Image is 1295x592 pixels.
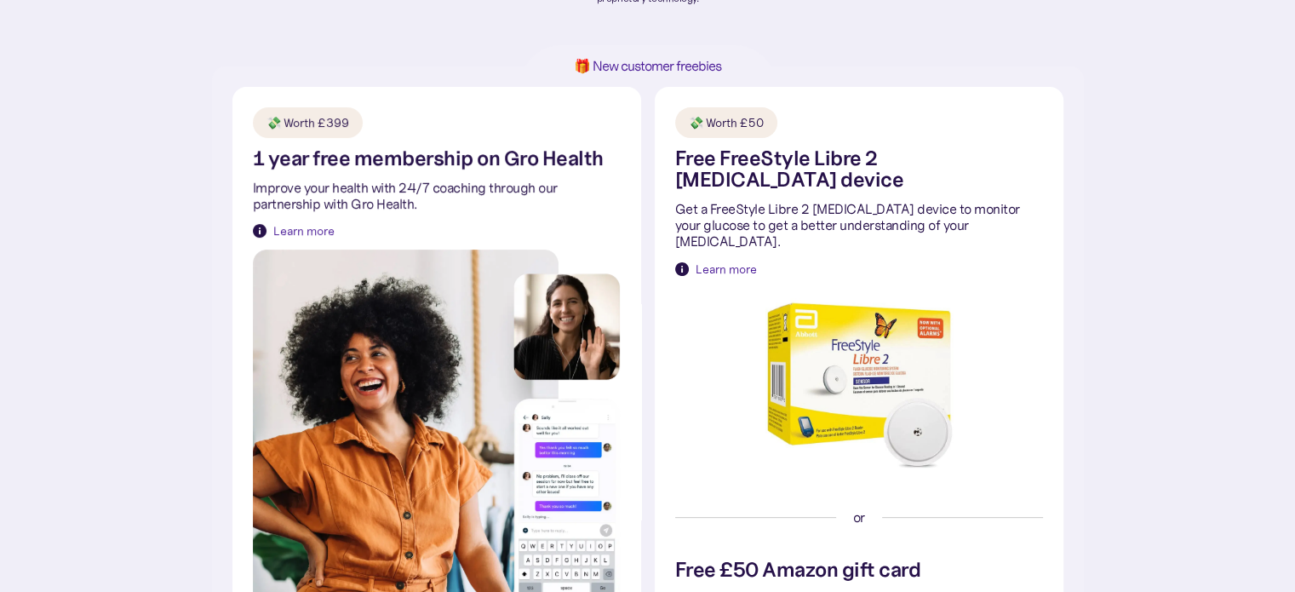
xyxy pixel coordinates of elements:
[675,261,757,278] a: Learn more
[689,114,764,131] div: 💸 Worth £50
[273,222,335,239] div: Learn more
[696,261,757,278] div: Learn more
[853,509,865,526] p: or
[675,148,1043,191] h1: Free FreeStyle Libre 2 [MEDICAL_DATA] device
[253,222,335,239] a: Learn more
[253,180,621,212] p: Improve your health with 24/7 coaching through our partnership with Gro Health.
[675,201,1043,250] p: Get a FreeStyle Libre 2 [MEDICAL_DATA] device to monitor your glucose to get a better understandi...
[253,148,604,170] h1: 1 year free membership on Gro Health
[675,560,921,581] h1: Free £50 Amazon gift card
[266,114,349,131] div: 💸 Worth £399
[547,59,748,73] h1: 🎁 New customer freebies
